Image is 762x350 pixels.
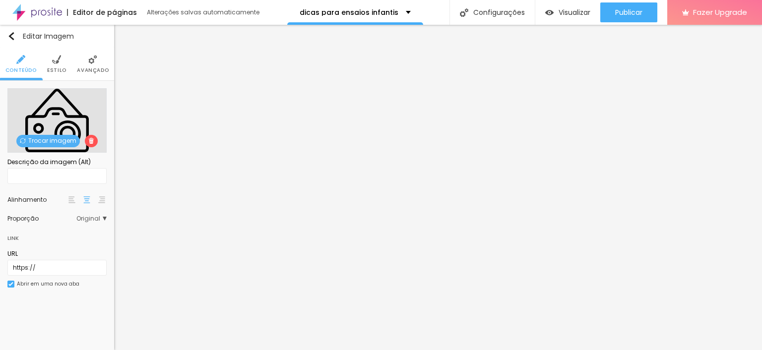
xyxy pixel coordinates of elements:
img: Icone [460,8,468,17]
img: Icone [8,282,13,287]
span: Avançado [77,68,109,73]
span: Estilo [47,68,66,73]
div: Link [7,227,107,244]
span: Original [76,216,107,222]
span: Publicar [615,8,642,16]
img: Icone [88,55,97,64]
div: Link [7,233,19,243]
img: Icone [7,32,15,40]
img: view-1.svg [545,8,554,17]
div: Proporção [7,216,76,222]
iframe: Editor [114,25,762,350]
div: Editor de páginas [67,9,137,16]
span: Visualizar [559,8,590,16]
img: paragraph-right-align.svg [98,196,105,203]
img: Icone [16,55,25,64]
img: Icone [20,138,26,144]
span: Trocar imagem [16,135,80,147]
span: Conteúdo [5,68,37,73]
img: paragraph-center-align.svg [83,196,90,203]
div: Abrir em uma nova aba [17,282,79,287]
img: Icone [52,55,61,64]
span: Fazer Upgrade [693,8,747,16]
div: Descrição da imagem (Alt) [7,158,107,167]
button: Visualizar [535,2,600,22]
div: URL [7,249,107,258]
div: Alterações salvas automaticamente [147,9,261,15]
div: Alinhamento [7,197,67,203]
button: Publicar [600,2,657,22]
img: paragraph-left-align.svg [68,196,75,203]
img: Icone [88,138,94,144]
p: dicas para ensaios infantis [300,9,398,16]
div: Editar Imagem [7,32,74,40]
